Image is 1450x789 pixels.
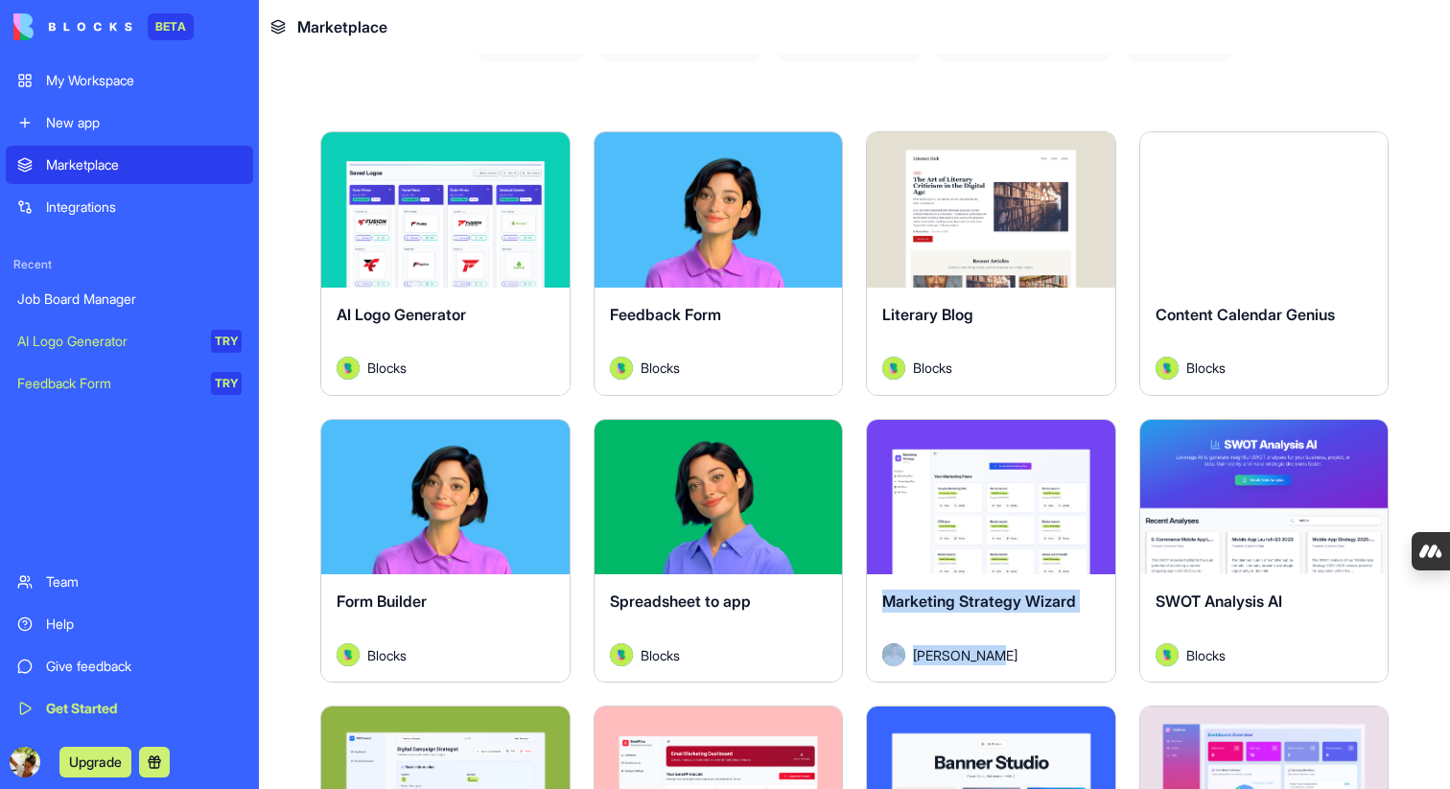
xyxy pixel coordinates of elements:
[46,572,242,592] div: Team
[46,615,242,634] div: Help
[866,419,1116,684] a: Marketing Strategy WizardAvatar[PERSON_NAME]
[320,131,571,396] a: AI Logo GeneratorAvatarBlocks
[610,305,721,324] span: Feedback Form
[6,188,253,226] a: Integrations
[13,13,194,40] a: BETA
[882,643,905,666] img: Avatar
[46,657,242,676] div: Give feedback
[211,330,242,353] div: TRY
[641,358,680,378] span: Blocks
[17,290,242,309] div: Job Board Manager
[882,357,905,380] img: Avatar
[297,15,387,38] span: Marketplace
[1156,305,1335,324] span: Content Calendar Genius
[1139,131,1390,396] a: Content Calendar GeniusAvatarBlocks
[320,419,571,684] a: Form BuilderAvatarBlocks
[13,13,132,40] img: logo
[882,305,973,324] span: Literary Blog
[594,131,844,396] a: Feedback FormAvatarBlocks
[367,358,407,378] span: Blocks
[46,71,242,90] div: My Workspace
[6,61,253,100] a: My Workspace
[610,643,633,666] img: Avatar
[46,113,242,132] div: New app
[148,13,194,40] div: BETA
[1156,643,1179,666] img: Avatar
[594,419,844,684] a: Spreadsheet to appAvatarBlocks
[59,747,131,777] button: Upgrade
[211,372,242,395] div: TRY
[6,146,253,184] a: Marketplace
[641,645,680,665] span: Blocks
[882,592,1076,611] span: Marketing Strategy Wizard
[866,131,1116,396] a: Literary BlogAvatarBlocks
[1156,357,1179,380] img: Avatar
[337,643,360,666] img: Avatar
[6,563,253,601] a: Team
[337,305,466,324] span: AI Logo Generator
[17,332,198,351] div: AI Logo Generator
[610,592,751,611] span: Spreadsheet to app
[6,322,253,360] a: AI Logo GeneratorTRY
[10,747,40,777] img: ACg8ocJN-NiBNLjZo4-Pc6jY6wJ6OFPc1GTDbuIln23RYbdgaNTbdafl=s96-c
[1156,592,1282,611] span: SWOT Analysis AI
[610,357,633,380] img: Avatar
[6,280,253,318] a: Job Board Manager
[46,155,242,174] div: Marketplace
[46,197,242,217] div: Integrations
[59,752,131,771] a: Upgrade
[913,645,1017,665] span: [PERSON_NAME]
[6,605,253,643] a: Help
[1186,358,1226,378] span: Blocks
[46,699,242,718] div: Get Started
[6,364,253,403] a: Feedback FormTRY
[1139,419,1390,684] a: SWOT Analysis AIAvatarBlocks
[913,358,952,378] span: Blocks
[6,689,253,728] a: Get Started
[367,645,407,665] span: Blocks
[1186,645,1226,665] span: Blocks
[6,104,253,142] a: New app
[17,374,198,393] div: Feedback Form
[337,592,427,611] span: Form Builder
[337,357,360,380] img: Avatar
[6,257,253,272] span: Recent
[6,647,253,685] a: Give feedback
